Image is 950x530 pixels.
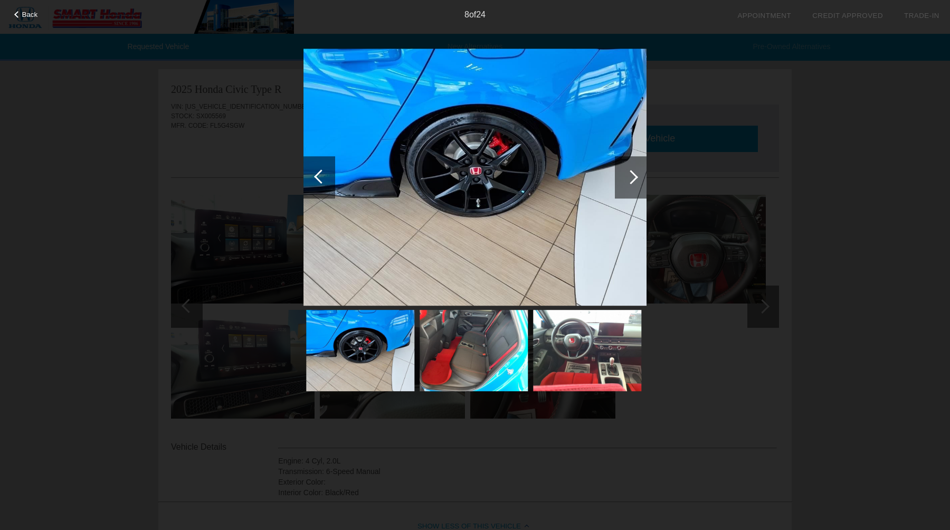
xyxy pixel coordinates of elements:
img: New-2025-Honda-CivicTypeR-ID26669646443-aHR0cDovL2ltYWdlcy51bml0c2ludmVudG9yeS5jb20vdXBsb2Fkcy9wa... [306,310,414,391]
a: Trade-In [904,12,939,20]
a: Credit Approved [812,12,883,20]
img: New-2025-Honda-CivicTypeR-ID26669646449-aHR0cDovL2ltYWdlcy51bml0c2ludmVudG9yeS5jb20vdXBsb2Fkcy9wa... [533,310,641,391]
span: Back [22,11,38,18]
span: 24 [476,10,486,19]
a: Appointment [737,12,791,20]
img: New-2025-Honda-CivicTypeR-ID26669646443-aHR0cDovL2ltYWdlcy51bml0c2ludmVudG9yeS5jb20vdXBsb2Fkcy9wa... [303,49,647,306]
span: 8 [464,10,469,19]
img: New-2025-Honda-CivicTypeR-ID26669646446-aHR0cDovL2ltYWdlcy51bml0c2ludmVudG9yeS5jb20vdXBsb2Fkcy9wa... [420,310,528,391]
